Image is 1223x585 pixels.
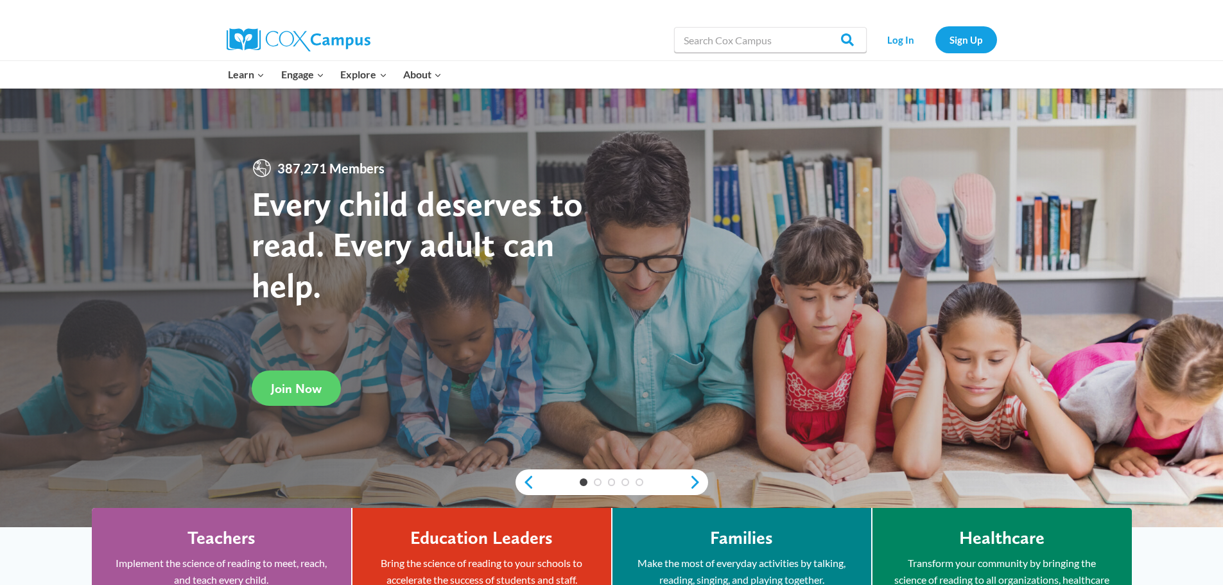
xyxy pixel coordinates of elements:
[187,527,256,549] h4: Teachers
[674,27,867,53] input: Search Cox Campus
[594,478,602,486] a: 2
[272,158,390,179] span: 387,271 Members
[516,469,708,495] div: content slider buttons
[220,61,450,88] nav: Primary Navigation
[410,527,553,549] h4: Education Leaders
[959,527,1045,549] h4: Healthcare
[340,66,386,83] span: Explore
[580,478,587,486] a: 1
[689,475,708,490] a: next
[621,478,629,486] a: 4
[252,371,341,406] a: Join Now
[227,28,370,51] img: Cox Campus
[935,26,997,53] a: Sign Up
[228,66,265,83] span: Learn
[252,183,583,306] strong: Every child deserves to read. Every adult can help.
[608,478,616,486] a: 3
[710,527,773,549] h4: Families
[516,475,535,490] a: previous
[271,381,322,396] span: Join Now
[403,66,442,83] span: About
[873,26,997,53] nav: Secondary Navigation
[873,26,929,53] a: Log In
[636,478,643,486] a: 5
[281,66,324,83] span: Engage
